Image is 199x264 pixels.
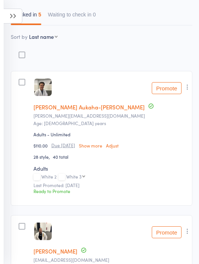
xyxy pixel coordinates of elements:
span: 40 total [53,153,68,160]
span: 28 style [33,153,53,160]
button: Waiting to check in0 [48,8,96,25]
small: chi@ctngroup.com.au [33,257,187,263]
a: Adjust [106,143,119,148]
div: 5 [38,12,41,18]
img: image1721788816.png [34,223,52,240]
small: Last Promoted: [DATE] [33,183,187,188]
button: Promote [152,82,182,94]
a: [PERSON_NAME] [33,247,77,255]
div: White 3 [66,174,81,179]
small: matthew.aukaha@gmail.com [33,113,187,118]
div: $110.00 [33,142,187,149]
label: Sort by [11,33,28,40]
div: Adults [33,165,187,172]
img: image1740531663.png [34,78,52,96]
span: Age: [DEMOGRAPHIC_DATA] years [33,120,106,126]
div: Last name [29,33,54,40]
div: White 2 [33,174,187,180]
a: [PERSON_NAME] Aukaha-[PERSON_NAME] [33,103,145,111]
div: 0 [93,12,96,18]
div: Ready to Promote [33,188,187,194]
button: Checked in5 [11,8,41,25]
button: Promote [152,226,182,238]
a: Show more [79,143,102,148]
div: Adults - Unlimited [33,131,70,137]
small: Due [DATE] [51,143,75,148]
